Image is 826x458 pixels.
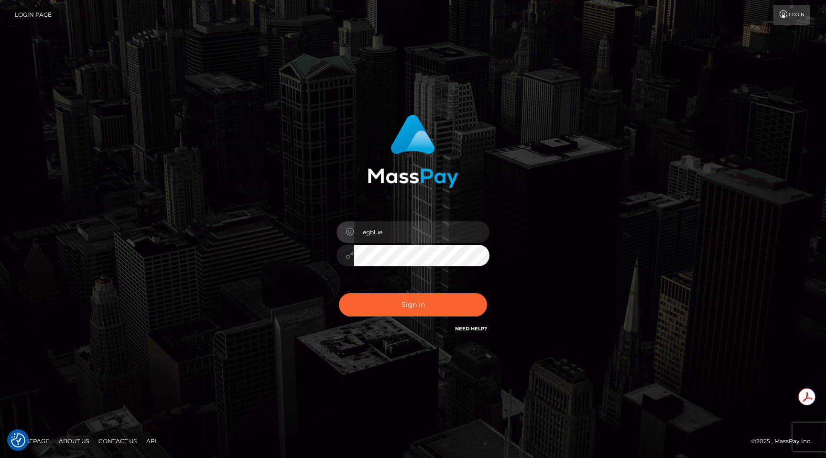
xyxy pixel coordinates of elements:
[55,434,93,448] a: About Us
[95,434,141,448] a: Contact Us
[339,293,487,316] button: Sign in
[354,221,489,243] input: Username...
[751,436,819,447] div: © 2025 , MassPay Inc.
[15,5,52,25] a: Login Page
[11,434,53,448] a: Homepage
[11,433,25,447] img: Revisit consent button
[455,326,487,332] a: Need Help?
[11,433,25,447] button: Consent Preferences
[142,434,161,448] a: API
[773,5,810,25] a: Login
[368,115,458,188] img: MassPay Login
